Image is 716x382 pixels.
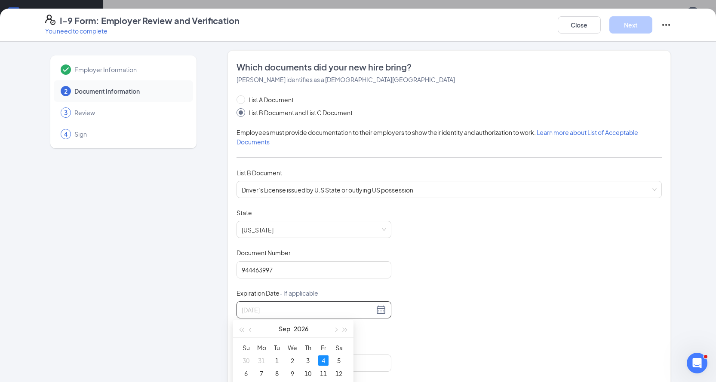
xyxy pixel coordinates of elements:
[45,27,240,35] p: You need to complete
[242,305,374,315] input: 09/04/2026
[661,20,671,30] svg: Ellipses
[334,355,344,366] div: 5
[64,87,68,95] span: 2
[74,108,184,117] span: Review
[318,355,329,366] div: 4
[237,289,318,297] span: Expiration Date
[241,368,251,379] div: 6
[269,367,285,380] td: 2026-09-08
[238,341,254,354] th: Su
[331,367,347,380] td: 2026-09-12
[318,368,329,379] div: 11
[558,16,601,34] button: Close
[280,289,318,297] span: - If applicable
[241,355,251,366] div: 30
[45,15,55,25] svg: FormI9EVerifyIcon
[279,320,290,337] button: Sep
[254,367,269,380] td: 2026-09-07
[242,181,657,198] span: Driver’s License issued by U.S State or outlying US possession
[285,341,300,354] th: We
[74,87,184,95] span: Document Information
[303,355,313,366] div: 3
[609,16,652,34] button: Next
[237,248,291,257] span: Document Number
[245,108,356,117] span: List B Document and List C Document
[254,341,269,354] th: Mo
[237,208,252,217] span: State
[256,355,267,366] div: 31
[287,355,298,366] div: 2
[245,95,297,104] span: List A Document
[334,368,344,379] div: 12
[256,368,267,379] div: 7
[316,341,331,354] th: Fr
[687,353,707,373] iframe: Intercom live chat
[285,354,300,367] td: 2026-09-02
[272,368,282,379] div: 8
[238,367,254,380] td: 2026-09-06
[287,368,298,379] div: 9
[272,355,282,366] div: 1
[294,320,308,337] button: 2026
[269,341,285,354] th: Tu
[331,354,347,367] td: 2026-09-05
[331,341,347,354] th: Sa
[285,367,300,380] td: 2026-09-09
[242,221,386,238] span: Arkansas
[269,354,285,367] td: 2026-09-01
[237,169,282,177] span: List B Document
[237,61,662,73] span: Which documents did your new hire bring?
[300,367,316,380] td: 2026-09-10
[303,368,313,379] div: 10
[237,128,638,146] span: Employees must provide documentation to their employers to show their identity and authorization ...
[74,130,184,138] span: Sign
[254,354,269,367] td: 2026-08-31
[300,354,316,367] td: 2026-09-03
[64,130,68,138] span: 4
[237,76,455,83] span: [PERSON_NAME] identifies as a [DEMOGRAPHIC_DATA][GEOGRAPHIC_DATA]
[300,341,316,354] th: Th
[238,354,254,367] td: 2026-08-30
[316,367,331,380] td: 2026-09-11
[61,64,71,75] svg: Checkmark
[64,108,68,117] span: 3
[74,65,184,74] span: Employer Information
[60,15,240,27] h4: I-9 Form: Employer Review and Verification
[316,354,331,367] td: 2026-09-04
